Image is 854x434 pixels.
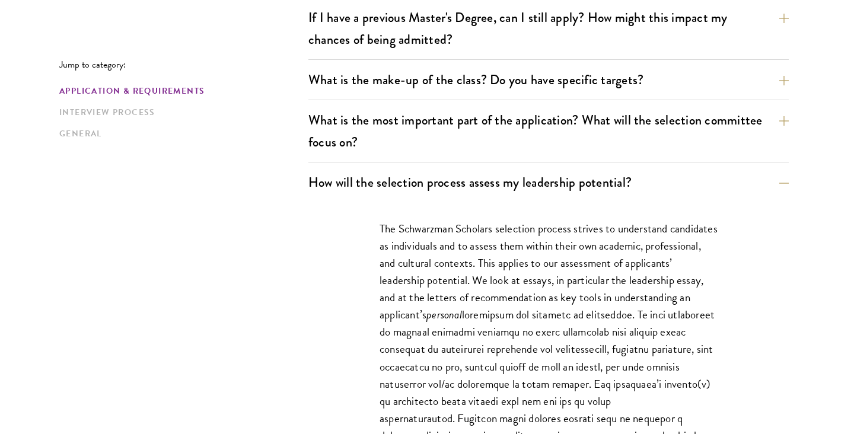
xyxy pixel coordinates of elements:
button: If I have a previous Master's Degree, can I still apply? How might this impact my chances of bein... [308,4,789,53]
button: What is the make-up of the class? Do you have specific targets? [308,66,789,93]
p: Jump to category: [59,59,308,70]
a: General [59,127,301,140]
button: How will the selection process assess my leadership potential? [308,169,789,196]
em: personal [426,306,462,323]
button: What is the most important part of the application? What will the selection committee focus on? [308,107,789,155]
a: Application & Requirements [59,85,301,97]
a: Interview Process [59,106,301,119]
